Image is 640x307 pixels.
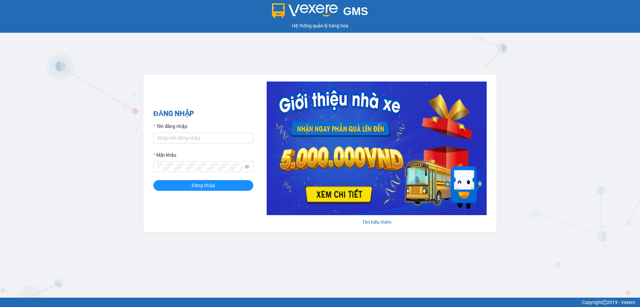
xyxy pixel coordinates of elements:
div: Hệ thống quản lý hàng hóa [2,22,638,29]
span: copyright [602,300,607,305]
div: Copyright 2019 - Vexere [5,299,635,306]
label: Tên đăng nhập [153,123,187,130]
a: GMS [272,10,368,15]
h2: ĐĂNG NHẬP [153,108,253,119]
img: logo 2 [272,3,338,18]
span: eye-invisible [245,164,249,169]
input: Mật khẩu [157,163,243,170]
img: banner-0 [267,82,487,215]
label: Mật khẩu [153,151,176,159]
button: Đăng nhập [153,180,253,191]
input: Tên đăng nhập [153,133,253,143]
span: GMS [343,5,368,17]
div: Tìm hiểu thêm [267,218,487,226]
span: Đăng nhập [192,182,215,189]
